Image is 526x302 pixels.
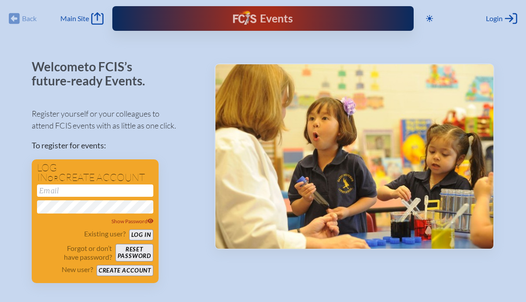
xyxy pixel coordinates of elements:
[115,244,153,261] button: Resetpassword
[96,265,153,276] button: Create account
[60,14,89,23] span: Main Site
[202,11,324,26] div: FCIS Events — Future ready
[84,229,126,238] p: Existing user?
[32,60,155,88] p: Welcome to FCIS’s future-ready Events.
[486,14,503,23] span: Login
[37,244,112,261] p: Forgot or don’t have password?
[37,184,153,197] input: Email
[215,64,493,249] img: Events
[32,140,200,151] p: To register for events:
[129,229,153,240] button: Log in
[60,12,104,25] a: Main Site
[48,174,59,183] span: or
[62,265,93,274] p: New user?
[111,218,154,225] span: Show Password
[37,163,153,183] h1: Log in create account
[32,108,200,132] p: Register yourself or your colleagues to attend FCIS events with as little as one click.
